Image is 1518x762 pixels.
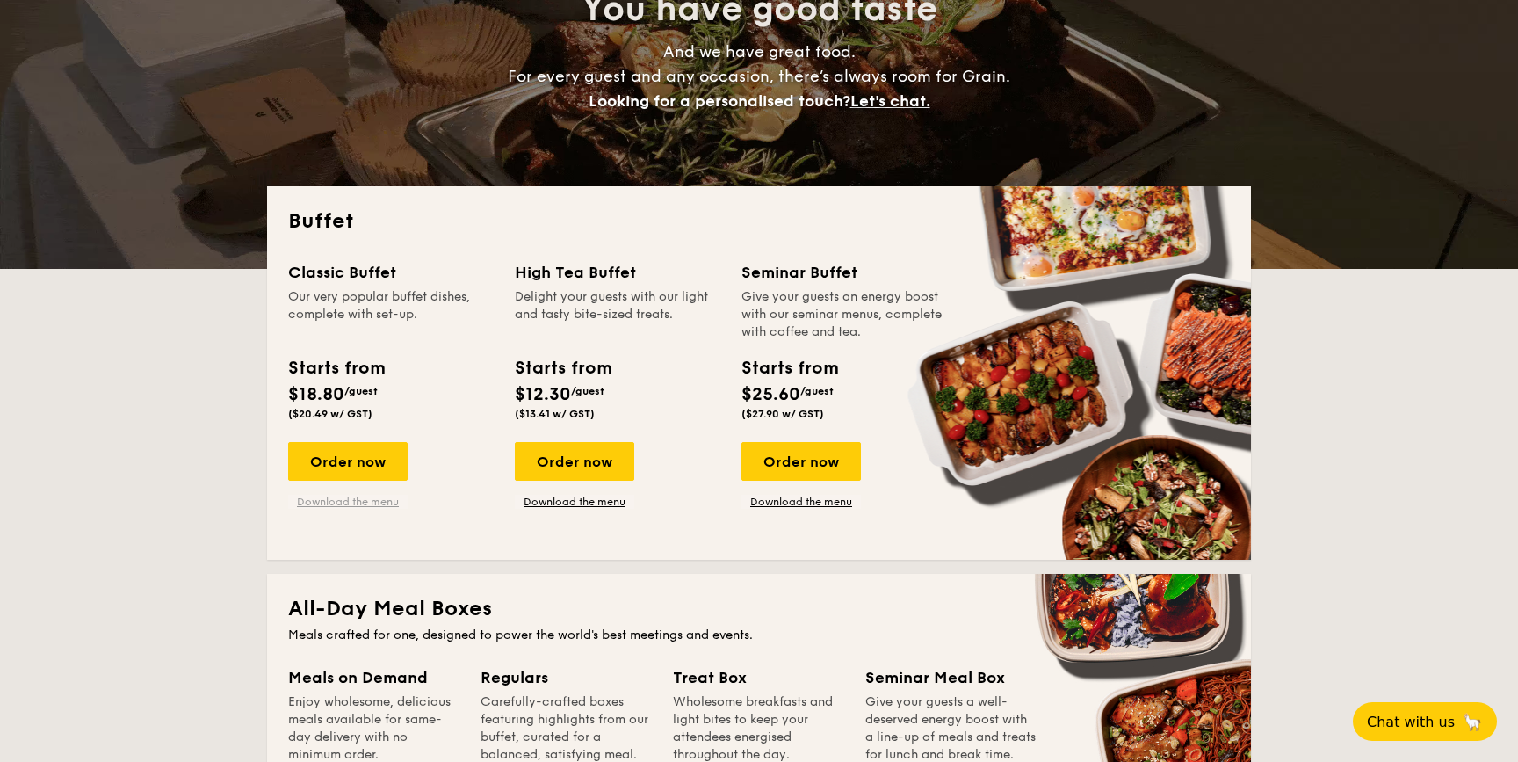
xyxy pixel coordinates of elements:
[481,665,652,690] div: Regulars
[288,595,1230,623] h2: All-Day Meal Boxes
[741,355,837,381] div: Starts from
[741,442,861,481] div: Order now
[741,495,861,509] a: Download the menu
[288,207,1230,236] h2: Buffet
[741,288,947,341] div: Give your guests an energy boost with our seminar menus, complete with coffee and tea.
[515,495,634,509] a: Download the menu
[589,91,850,111] span: Looking for a personalised touch?
[288,665,459,690] div: Meals on Demand
[850,91,930,111] span: Let's chat.
[515,384,571,405] span: $12.30
[741,260,947,285] div: Seminar Buffet
[288,260,494,285] div: Classic Buffet
[288,408,372,420] span: ($20.49 w/ GST)
[673,665,844,690] div: Treat Box
[800,385,834,397] span: /guest
[508,42,1010,111] span: And we have great food. For every guest and any occasion, there’s always room for Grain.
[1462,712,1483,732] span: 🦙
[344,385,378,397] span: /guest
[741,408,824,420] span: ($27.90 w/ GST)
[515,288,720,341] div: Delight your guests with our light and tasty bite-sized treats.
[515,408,595,420] span: ($13.41 w/ GST)
[288,384,344,405] span: $18.80
[515,442,634,481] div: Order now
[865,665,1037,690] div: Seminar Meal Box
[515,355,611,381] div: Starts from
[288,495,408,509] a: Download the menu
[288,442,408,481] div: Order now
[1367,714,1455,730] span: Chat with us
[741,384,800,405] span: $25.60
[515,260,720,285] div: High Tea Buffet
[1353,702,1497,741] button: Chat with us🦙
[288,627,1230,644] div: Meals crafted for one, designed to power the world's best meetings and events.
[571,385,604,397] span: /guest
[288,288,494,341] div: Our very popular buffet dishes, complete with set-up.
[288,355,384,381] div: Starts from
